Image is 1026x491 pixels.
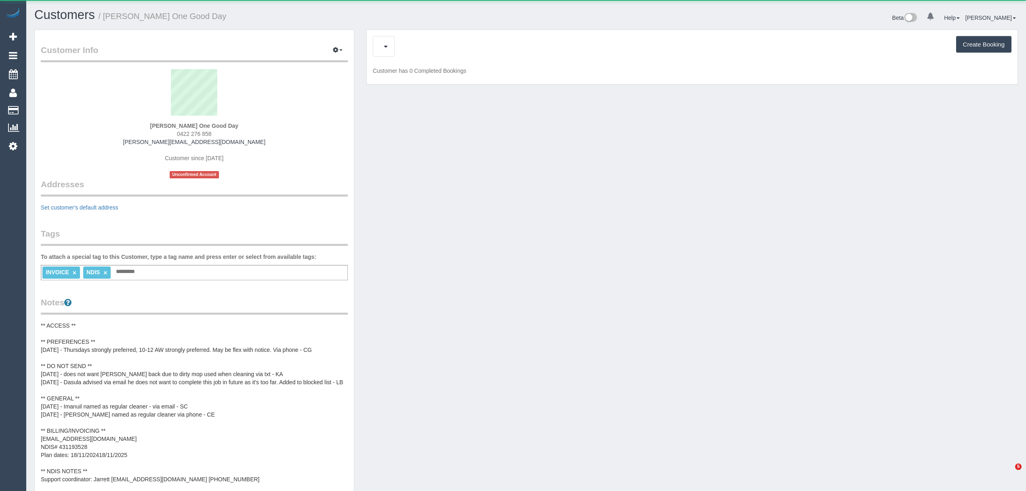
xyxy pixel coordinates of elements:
[1015,463,1022,470] span: 5
[373,67,1011,75] p: Customer has 0 Completed Bookings
[103,269,107,276] a: ×
[41,228,348,246] legend: Tags
[165,155,223,161] span: Customer since [DATE]
[892,15,917,21] a: Beta
[5,8,21,19] img: Automaid Logo
[150,123,239,129] strong: [PERSON_NAME] One Good Day
[944,15,960,21] a: Help
[41,296,348,315] legend: Notes
[904,13,917,23] img: New interface
[956,36,1011,53] button: Create Booking
[86,269,100,275] span: NDIS
[177,131,212,137] span: 0422 276 858
[46,269,69,275] span: INVOICE
[41,253,316,261] label: To attach a special tag to this Customer, type a tag name and press enter or select from availabl...
[99,12,227,21] small: / [PERSON_NAME] One Good Day
[73,269,76,276] a: ×
[34,8,95,22] a: Customers
[41,322,348,483] pre: ** ACCESS ** ** PREFERENCES ** [DATE] - Thursdays strongly preferred, 10-12 AW strongly preferred...
[965,15,1016,21] a: [PERSON_NAME]
[123,139,265,145] a: [PERSON_NAME][EMAIL_ADDRESS][DOMAIN_NAME]
[999,463,1018,483] iframe: Intercom live chat
[41,44,348,62] legend: Customer Info
[41,204,118,211] a: Set customer's default address
[170,171,219,178] span: Unconfirmed Account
